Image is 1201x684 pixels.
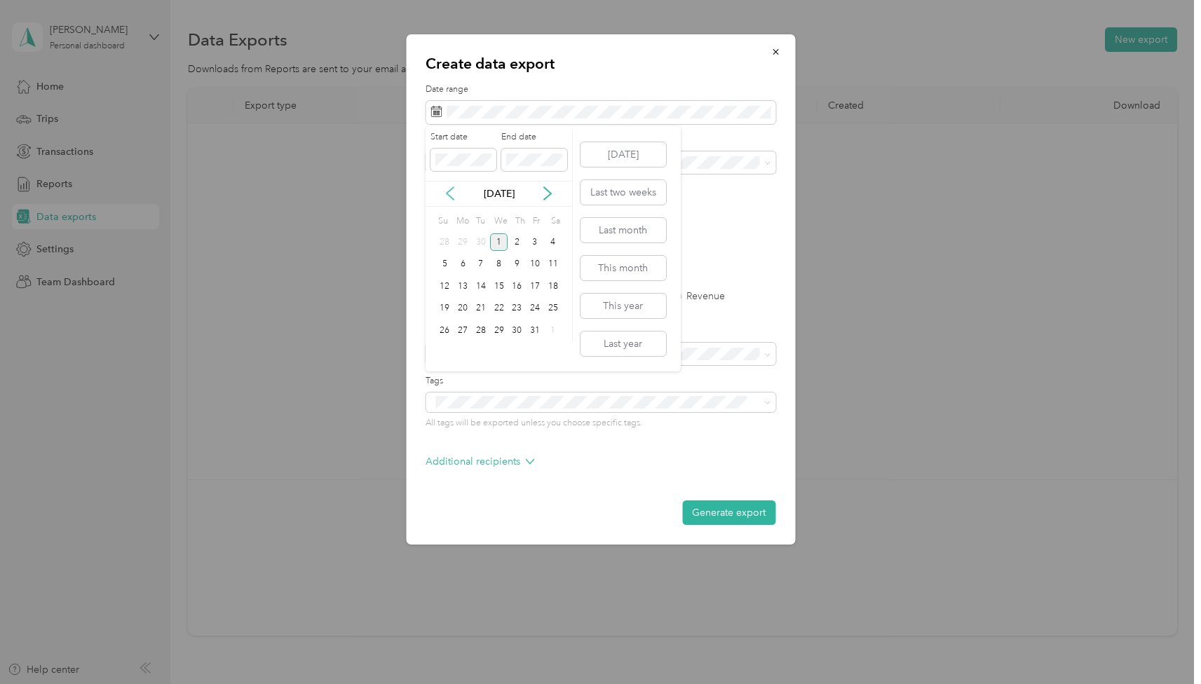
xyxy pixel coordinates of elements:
[470,186,529,201] p: [DATE]
[454,322,472,339] div: 27
[472,256,490,273] div: 7
[526,278,544,295] div: 17
[426,454,534,469] p: Additional recipients
[490,233,508,251] div: 1
[549,212,562,231] div: Sa
[508,233,526,251] div: 2
[436,278,454,295] div: 12
[490,256,508,273] div: 8
[436,256,454,273] div: 5
[508,256,526,273] div: 9
[472,278,490,295] div: 14
[436,322,454,339] div: 26
[426,417,775,430] p: All tags will be exported unless you choose specific tags.
[526,233,544,251] div: 3
[508,322,526,339] div: 30
[454,300,472,317] div: 20
[436,233,454,251] div: 28
[581,294,666,318] button: This year
[544,322,562,339] div: 1
[526,300,544,317] div: 24
[544,300,562,317] div: 25
[526,322,544,339] div: 31
[454,233,472,251] div: 29
[454,212,469,231] div: Mo
[544,256,562,273] div: 11
[430,131,496,144] label: Start date
[508,278,526,295] div: 16
[501,131,567,144] label: End date
[508,300,526,317] div: 23
[426,54,775,74] p: Create data export
[581,256,666,280] button: This month
[472,300,490,317] div: 21
[436,212,449,231] div: Su
[682,500,775,525] button: Generate export
[513,212,526,231] div: Th
[581,180,666,205] button: Last two weeks
[472,322,490,339] div: 28
[436,300,454,317] div: 19
[581,142,666,167] button: [DATE]
[544,278,562,295] div: 18
[531,212,544,231] div: Fr
[454,278,472,295] div: 13
[490,322,508,339] div: 29
[526,256,544,273] div: 10
[1122,606,1201,684] iframe: Everlance-gr Chat Button Frame
[426,83,775,96] label: Date range
[472,233,490,251] div: 30
[490,278,508,295] div: 15
[492,212,508,231] div: We
[544,233,562,251] div: 4
[474,212,487,231] div: Tu
[581,218,666,242] button: Last month
[454,256,472,273] div: 6
[426,375,775,388] label: Tags
[581,331,666,356] button: Last year
[490,300,508,317] div: 22
[672,292,725,301] label: Revenue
